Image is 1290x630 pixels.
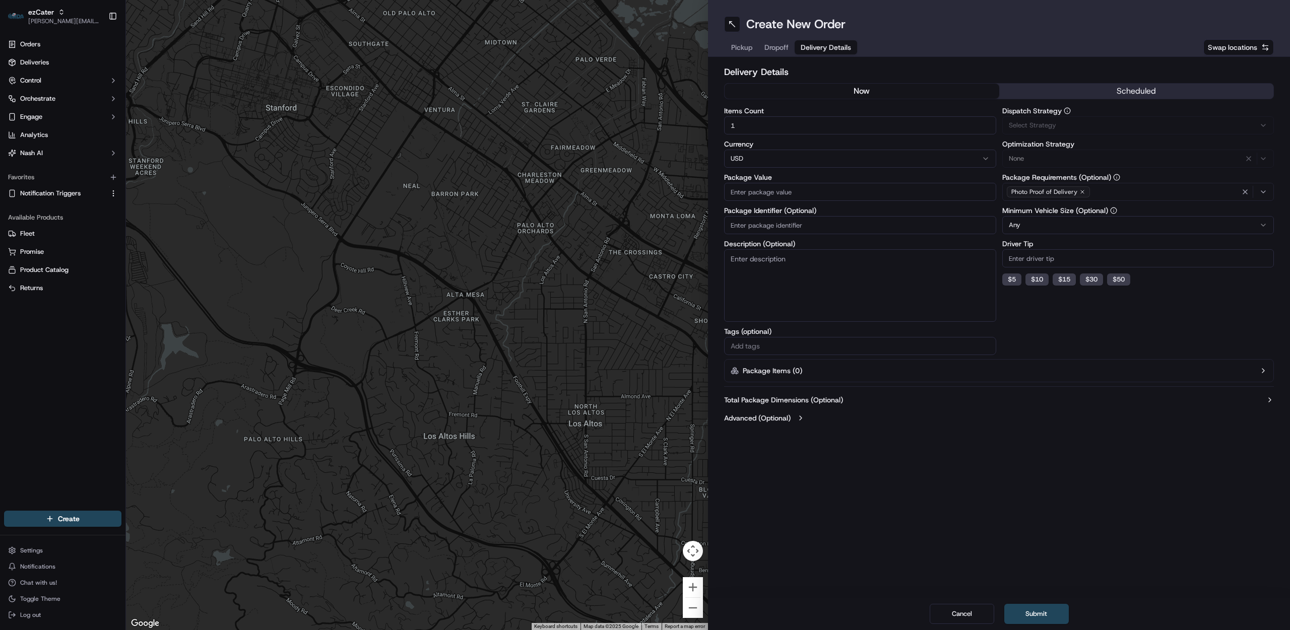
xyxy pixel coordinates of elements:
[4,169,121,185] div: Favorites
[20,146,77,156] span: Knowledge Base
[10,96,28,114] img: 1736555255976-a54dd68f-1ca7-489b-9aae-adbdc363a1c4
[8,247,117,256] a: Promise
[724,328,996,335] label: Tags (optional)
[584,623,638,629] span: Map data ©2025 Google
[1113,174,1120,181] button: Package Requirements (Optional)
[20,579,57,587] span: Chat with us!
[6,142,81,160] a: 📗Knowledge Base
[10,10,30,30] img: Nash
[1002,141,1274,148] label: Optimization Strategy
[729,340,992,352] input: Add tags
[4,127,121,143] a: Analytics
[724,116,996,134] input: Enter items count
[1110,207,1117,214] button: Minimum Vehicle Size (Optional)
[724,107,996,114] label: Items Count
[20,149,43,158] span: Nash AI
[4,576,121,590] button: Chat with us!
[724,183,996,201] input: Enter package value
[20,247,44,256] span: Promise
[1107,273,1130,286] button: $50
[764,42,789,52] span: Dropoff
[724,413,791,423] label: Advanced (Optional)
[1004,604,1069,624] button: Submit
[1203,39,1274,55] button: Swap locations
[724,395,1274,405] button: Total Package Dimensions (Optional)
[724,240,996,247] label: Description (Optional)
[930,604,994,624] button: Cancel
[26,65,181,76] input: Got a question? Start typing here...
[724,174,996,181] label: Package Value
[81,142,166,160] a: 💻API Documentation
[999,84,1274,99] button: scheduled
[95,146,162,156] span: API Documentation
[724,359,1274,382] button: Package Items (0)
[20,189,81,198] span: Notification Triggers
[4,209,121,226] div: Available Products
[683,541,703,561] button: Map camera controls
[20,546,43,554] span: Settings
[20,595,60,603] span: Toggle Theme
[20,58,49,67] span: Deliveries
[724,395,843,405] label: Total Package Dimensions (Optional)
[28,7,54,17] span: ezCater
[665,623,705,629] a: Report a map error
[1002,240,1274,247] label: Driver Tip
[1064,107,1071,114] button: Dispatch Strategy
[20,94,55,103] span: Orchestrate
[724,207,996,214] label: Package Identifier (Optional)
[644,623,659,629] a: Terms (opens in new tab)
[534,623,577,630] button: Keyboard shortcuts
[683,577,703,597] button: Zoom in
[1025,273,1049,286] button: $10
[1002,207,1274,214] label: Minimum Vehicle Size (Optional)
[1002,107,1274,114] label: Dispatch Strategy
[20,112,42,121] span: Engage
[20,229,35,238] span: Fleet
[1002,174,1274,181] label: Package Requirements (Optional)
[20,130,48,139] span: Analytics
[725,84,999,99] button: now
[724,216,996,234] input: Enter package identifier
[4,226,121,242] button: Fleet
[4,543,121,557] button: Settings
[20,76,41,85] span: Control
[724,141,996,148] label: Currency
[4,262,121,278] button: Product Catalog
[1080,273,1103,286] button: $30
[4,244,121,260] button: Promise
[1002,273,1021,286] button: $5
[4,280,121,296] button: Returns
[801,42,851,52] span: Delivery Details
[20,40,40,49] span: Orders
[10,147,18,155] div: 📗
[128,617,162,630] img: Google
[85,147,93,155] div: 💻
[20,611,41,619] span: Log out
[731,42,752,52] span: Pickup
[8,189,105,198] a: Notification Triggers
[8,284,117,293] a: Returns
[4,4,104,28] button: ezCaterezCater[PERSON_NAME][EMAIL_ADDRESS][DOMAIN_NAME]
[4,592,121,606] button: Toggle Theme
[100,171,122,178] span: Pylon
[1011,188,1077,196] span: Photo Proof of Delivery
[34,106,127,114] div: We're available if you need us!
[8,265,117,274] a: Product Catalog
[1053,273,1076,286] button: $15
[1208,42,1257,52] span: Swap locations
[128,617,162,630] a: Open this area in Google Maps (opens a new window)
[28,17,100,25] button: [PERSON_NAME][EMAIL_ADDRESS][DOMAIN_NAME]
[20,563,55,571] span: Notifications
[1002,249,1274,267] input: Enter driver tip
[20,265,69,274] span: Product Catalog
[4,145,121,161] button: Nash AI
[71,170,122,178] a: Powered byPylon
[4,91,121,107] button: Orchestrate
[4,185,121,201] button: Notification Triggers
[4,36,121,52] a: Orders
[746,16,846,32] h1: Create New Order
[20,284,43,293] span: Returns
[4,511,121,527] button: Create
[724,65,1274,79] h2: Delivery Details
